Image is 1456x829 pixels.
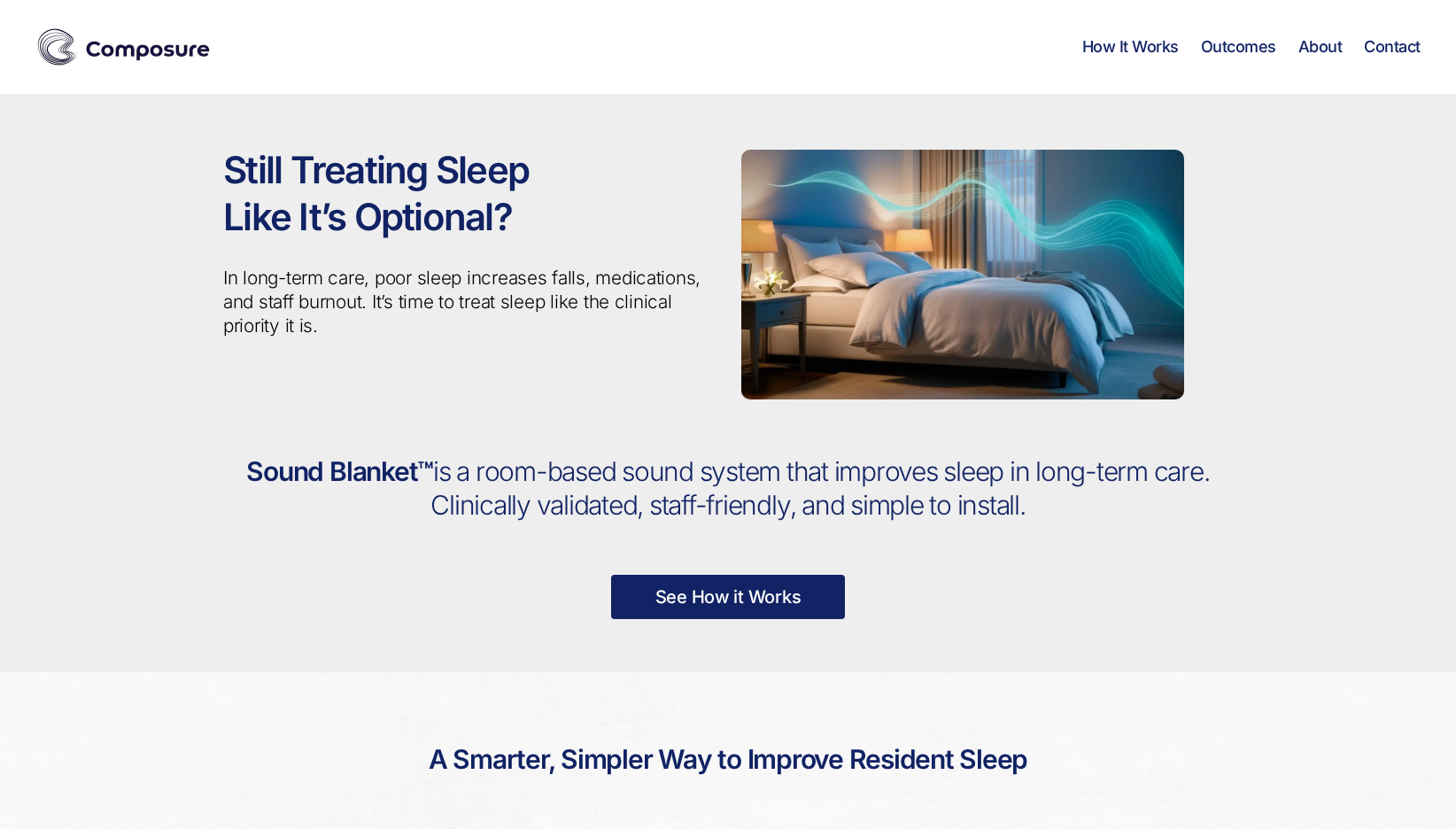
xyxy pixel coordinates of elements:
span: is a room-based sound system that improves sleep in long-term care. Clinically validated, staff-f... [430,455,1209,521]
a: Outcomes [1201,37,1276,57]
h2: A Smarter, Simpler Way to Improve Resident Sleep [223,725,1233,794]
img: Composure [35,25,213,69]
nav: Horizontal [1082,37,1421,57]
h2: Sound Blanket™ [223,455,1233,522]
h1: Still Treating Sleep Like It’s Optional? [223,147,715,240]
a: How It Works [1082,37,1179,57]
p: In long-term care, poor sleep increases falls, medications, and staff burnout. It’s time to treat... [223,267,715,338]
a: About [1298,37,1343,57]
a: See How it Works [611,575,846,619]
a: Contact [1364,37,1421,57]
